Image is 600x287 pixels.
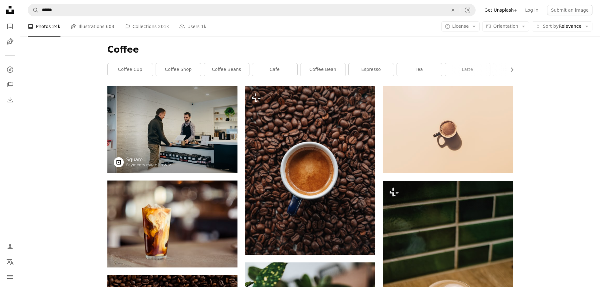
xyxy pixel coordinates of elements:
[481,5,521,15] a: Get Unsplash+
[4,20,16,33] a: Photos
[460,4,475,16] button: Visual search
[383,276,513,281] a: a cup of coffee on a saucer with a spoon
[114,157,124,167] img: Go to Square's profile
[245,168,375,173] a: a cup of coffee sitting on top of a pile of coffee beans
[383,86,513,173] img: brown ceramic teacup
[441,21,480,32] button: License
[28,4,476,16] form: Find visuals sitewide
[521,5,542,15] a: Log in
[506,63,513,76] button: scroll list to the right
[452,24,469,29] span: License
[543,24,558,29] span: Sort by
[107,86,237,173] img: man buying item in shop
[4,94,16,106] a: Download History
[107,181,237,267] img: glass cup filled with ice latte on tabletop
[28,4,39,16] button: Search Unsplash
[397,63,442,76] a: tea
[547,5,592,15] button: Submit an image
[108,63,153,76] a: coffee cup
[300,63,346,76] a: coffee bean
[107,44,513,55] h1: Coffee
[4,35,16,48] a: Illustrations
[446,4,460,16] button: Clear
[383,127,513,133] a: brown ceramic teacup
[252,63,297,76] a: cafe
[482,21,529,32] button: Orientation
[445,63,490,76] a: latte
[158,23,169,30] span: 201k
[532,21,592,32] button: Sort byRelevance
[204,63,249,76] a: coffee beans
[71,16,114,37] a: Illustrations 603
[493,24,518,29] span: Orientation
[126,157,172,163] a: Square
[201,23,206,30] span: 1k
[4,78,16,91] a: Collections
[543,23,581,30] span: Relevance
[4,63,16,76] a: Explore
[4,240,16,253] a: Log in / Sign up
[107,127,237,132] a: man buying item in shop
[124,16,169,37] a: Collections 201k
[106,23,114,30] span: 603
[4,271,16,283] button: Menu
[179,16,207,37] a: Users 1k
[107,221,237,227] a: glass cup filled with ice latte on tabletop
[4,255,16,268] button: Language
[126,163,172,167] a: Payments made easy ↗
[493,63,538,76] a: iced coffee
[245,86,375,255] img: a cup of coffee sitting on top of a pile of coffee beans
[349,63,394,76] a: espresso
[156,63,201,76] a: coffee shop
